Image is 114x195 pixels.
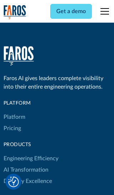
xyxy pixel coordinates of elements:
[4,175,52,187] a: Delivery Excellence
[4,153,58,164] a: Engineering Efficiency
[4,164,48,175] a: AI Transformation
[4,74,111,91] div: Faros AI gives leaders complete visibility into their entire engineering operations.
[8,177,19,187] button: Cookie Settings
[4,141,58,149] div: products
[4,5,26,19] img: Logo of the analytics and reporting company Faros.
[4,111,25,123] a: Platform
[4,46,34,66] a: home
[4,123,21,134] a: Pricing
[4,100,58,107] div: Platform
[4,5,26,19] a: home
[4,46,34,66] img: Faros Logo White
[8,177,19,187] img: Revisit consent button
[96,3,110,20] div: menu
[50,4,92,19] a: Get a demo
